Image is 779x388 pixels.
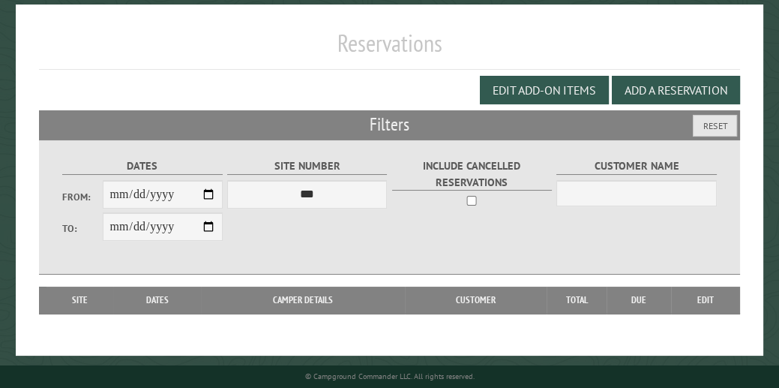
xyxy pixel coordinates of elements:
[113,287,201,314] th: Dates
[305,371,475,381] small: © Campground Commander LLC. All rights reserved.
[46,287,113,314] th: Site
[201,287,405,314] th: Camper Details
[693,115,737,137] button: Reset
[62,221,102,236] label: To:
[556,158,716,175] label: Customer Name
[62,158,222,175] label: Dates
[39,110,740,139] h2: Filters
[227,158,387,175] label: Site Number
[671,287,740,314] th: Edit
[39,29,740,70] h1: Reservations
[612,76,740,104] button: Add a Reservation
[392,158,552,191] label: Include Cancelled Reservations
[62,190,102,204] label: From:
[547,287,607,314] th: Total
[405,287,547,314] th: Customer
[480,76,609,104] button: Edit Add-on Items
[607,287,671,314] th: Due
